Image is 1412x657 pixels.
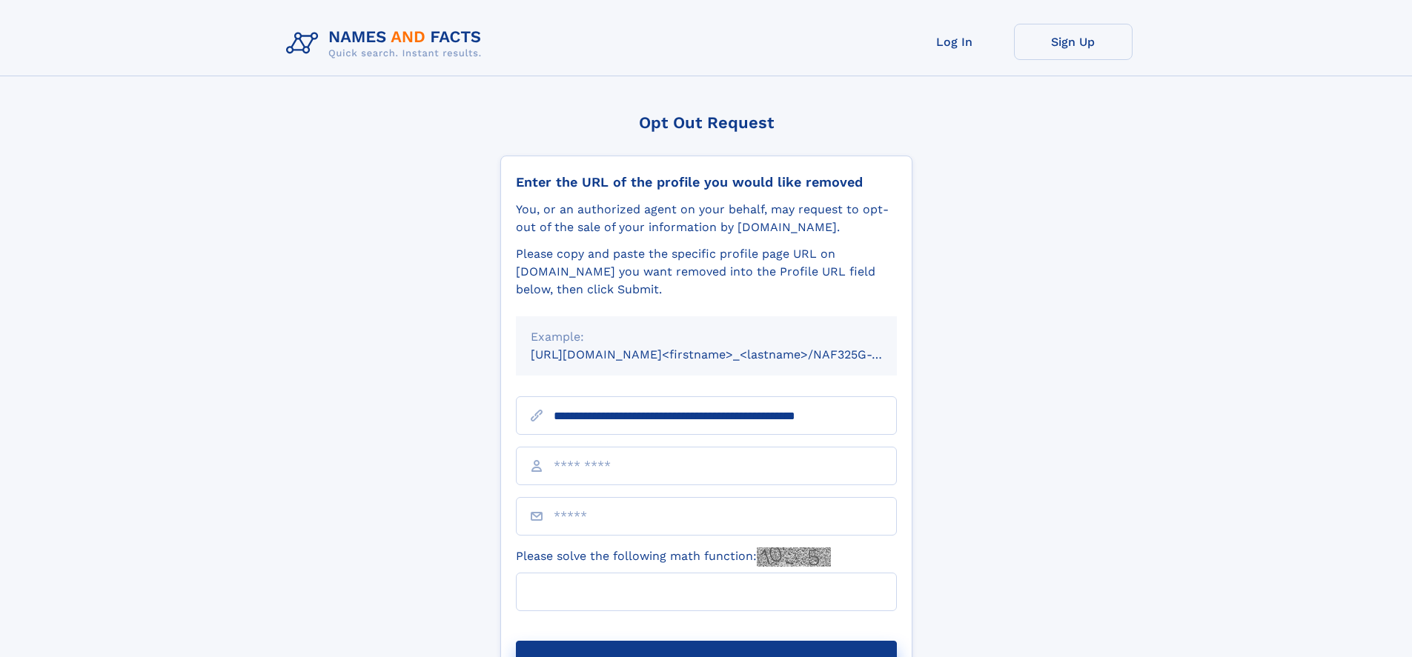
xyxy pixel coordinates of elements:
label: Please solve the following math function: [516,547,831,567]
a: Sign Up [1014,24,1133,60]
div: Opt Out Request [500,113,912,132]
div: You, or an authorized agent on your behalf, may request to opt-out of the sale of your informatio... [516,201,897,236]
div: Enter the URL of the profile you would like removed [516,174,897,190]
img: Logo Names and Facts [280,24,494,64]
small: [URL][DOMAIN_NAME]<firstname>_<lastname>/NAF325G-xxxxxxxx [531,347,925,361]
a: Log In [895,24,1014,60]
div: Please copy and paste the specific profile page URL on [DOMAIN_NAME] you want removed into the Pr... [516,245,897,299]
div: Example: [531,328,882,346]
